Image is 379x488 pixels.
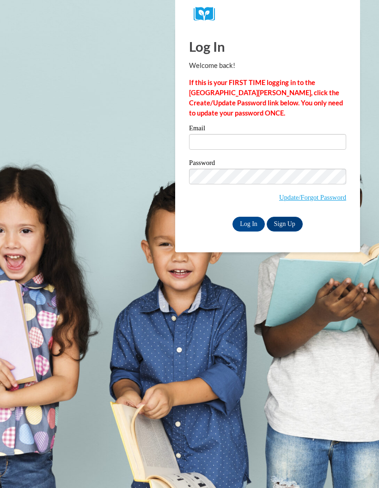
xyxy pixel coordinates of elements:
p: Welcome back! [189,61,346,71]
a: Sign Up [267,217,303,232]
label: Password [189,159,346,169]
h1: Log In [189,37,346,56]
a: COX Campus [194,7,342,21]
strong: If this is your FIRST TIME logging in to the [GEOGRAPHIC_DATA][PERSON_NAME], click the Create/Upd... [189,79,343,117]
input: Log In [232,217,265,232]
label: Email [189,125,346,134]
img: Logo brand [194,7,221,21]
iframe: Button to launch messaging window [342,451,372,481]
a: Update/Forgot Password [279,194,346,201]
